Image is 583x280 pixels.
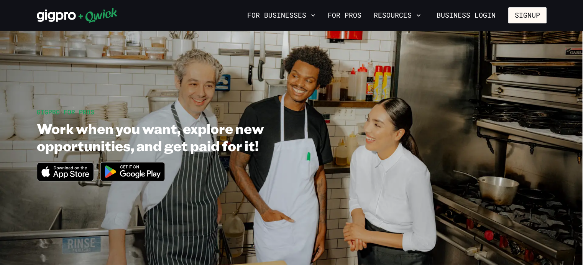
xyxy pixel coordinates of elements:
[37,108,94,116] span: GIGPRO FOR PROS
[37,120,343,154] h1: Work when you want, explore new opportunities, and get paid for it!
[325,9,365,22] a: For Pros
[371,9,424,22] button: Resources
[244,9,319,22] button: For Businesses
[95,157,170,186] img: Get it on Google Play
[508,7,547,23] button: Signup
[37,175,94,183] a: Download on the App Store
[430,7,502,23] a: Business Login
